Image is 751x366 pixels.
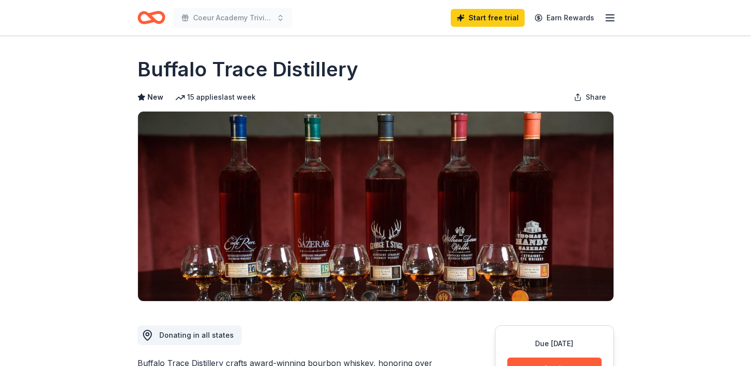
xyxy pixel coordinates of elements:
h1: Buffalo Trace Distillery [137,56,358,83]
button: Coeur Academy Trivia Night [173,8,292,28]
span: New [147,91,163,103]
span: Donating in all states [159,331,234,339]
span: Share [586,91,606,103]
div: 15 applies last week [175,91,256,103]
a: Start free trial [451,9,525,27]
div: Due [DATE] [507,338,602,350]
span: Coeur Academy Trivia Night [193,12,273,24]
a: Home [137,6,165,29]
img: Image for Buffalo Trace Distillery [138,112,614,301]
a: Earn Rewards [529,9,600,27]
button: Share [566,87,614,107]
